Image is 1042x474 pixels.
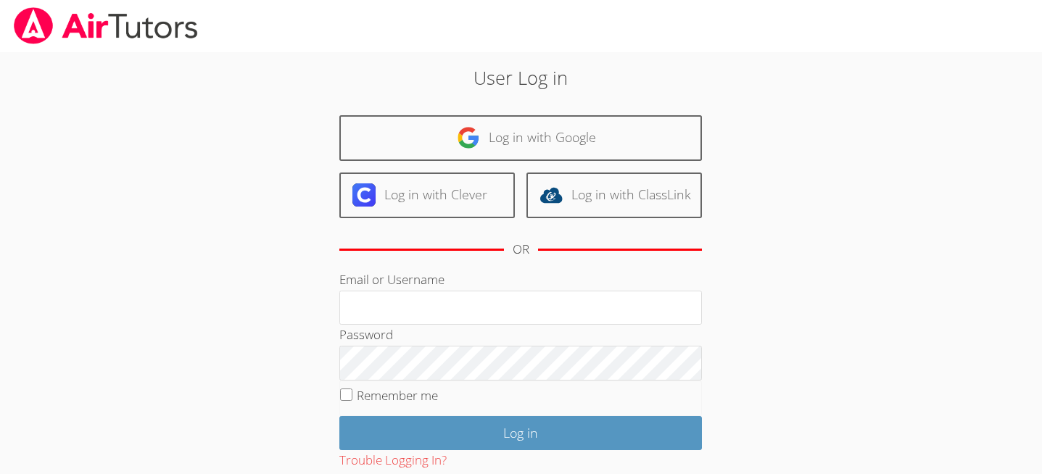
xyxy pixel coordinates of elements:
img: clever-logo-6eab21bc6e7a338710f1a6ff85c0baf02591cd810cc4098c63d3a4b26e2feb20.svg [352,183,376,207]
label: Password [339,326,393,343]
img: airtutors_banner-c4298cdbf04f3fff15de1276eac7730deb9818008684d7c2e4769d2f7ddbe033.png [12,7,199,44]
button: Trouble Logging In? [339,450,447,471]
input: Log in [339,416,702,450]
a: Log in with Clever [339,172,515,218]
div: OR [513,239,529,260]
label: Email or Username [339,271,444,288]
img: classlink-logo-d6bb404cc1216ec64c9a2012d9dc4662098be43eaf13dc465df04b49fa7ab582.svg [539,183,563,207]
h2: User Log in [240,64,803,91]
a: Log in with ClassLink [526,172,702,218]
img: google-logo-50288ca7cdecda66e5e0955fdab243c47b7ad437acaf1139b6f446037453330a.svg [457,126,480,149]
label: Remember me [357,387,438,404]
a: Log in with Google [339,115,702,161]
